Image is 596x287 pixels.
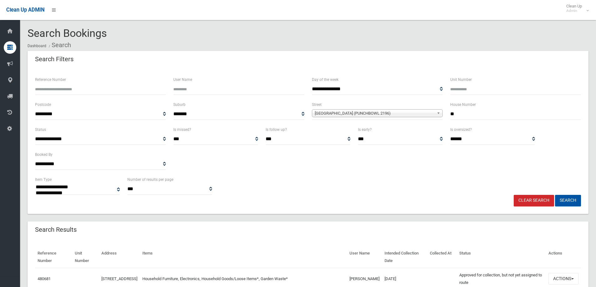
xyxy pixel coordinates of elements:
[315,110,434,117] span: [GEOGRAPHIC_DATA] (PUNCHBOWL 2196)
[347,246,382,268] th: User Name
[28,53,81,65] header: Search Filters
[35,126,46,133] label: Status
[140,246,347,268] th: Items
[99,246,140,268] th: Address
[173,126,191,133] label: Is missed?
[555,195,581,206] button: Search
[38,276,51,281] a: 480681
[450,101,476,108] label: House Number
[72,246,99,268] th: Unit Number
[450,126,472,133] label: Is oversized?
[266,126,287,133] label: Is follow up?
[563,4,588,13] span: Clean Up
[35,151,53,158] label: Booked By
[566,8,582,13] small: Admin
[28,44,46,48] a: Dashboard
[173,101,186,108] label: Suburb
[101,276,137,281] a: [STREET_ADDRESS]
[312,101,322,108] label: Street
[28,224,84,236] header: Search Results
[35,176,52,183] label: Item Type
[6,7,44,13] span: Clean Up ADMIN
[47,39,71,51] li: Search
[28,27,107,39] span: Search Bookings
[312,76,339,83] label: Day of the week
[514,195,554,206] a: Clear Search
[382,246,427,268] th: Intended Collection Date
[450,76,472,83] label: Unit Number
[358,126,372,133] label: Is early?
[35,246,72,268] th: Reference Number
[546,246,581,268] th: Actions
[127,176,173,183] label: Number of results per page
[35,76,66,83] label: Reference Number
[173,76,192,83] label: User Name
[457,246,546,268] th: Status
[548,273,578,285] button: Actions
[427,246,457,268] th: Collected At
[35,101,51,108] label: Postcode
